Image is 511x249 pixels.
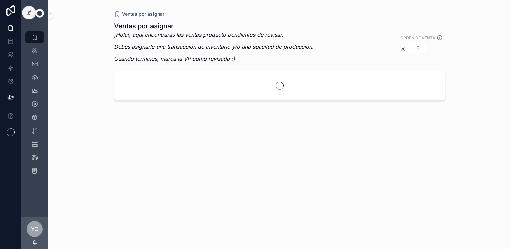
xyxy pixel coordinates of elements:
[114,21,314,31] h1: Ventas por asignar
[31,225,38,233] span: YC
[114,31,283,38] em: ¡Hola!, aquí encontrarás las ventas producto pendientes de revisar.
[122,11,164,17] span: Ventas por asignar
[21,27,48,186] div: scrollable content
[407,42,426,53] button: Select Button
[114,55,235,62] em: Cuando termines, marca la VP como revisada :)
[114,11,164,17] a: Ventas por asignar
[114,43,314,50] em: Debes asignarle una transacción de inventario y/o una solicitud de producción.
[400,35,435,41] label: Orden de venta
